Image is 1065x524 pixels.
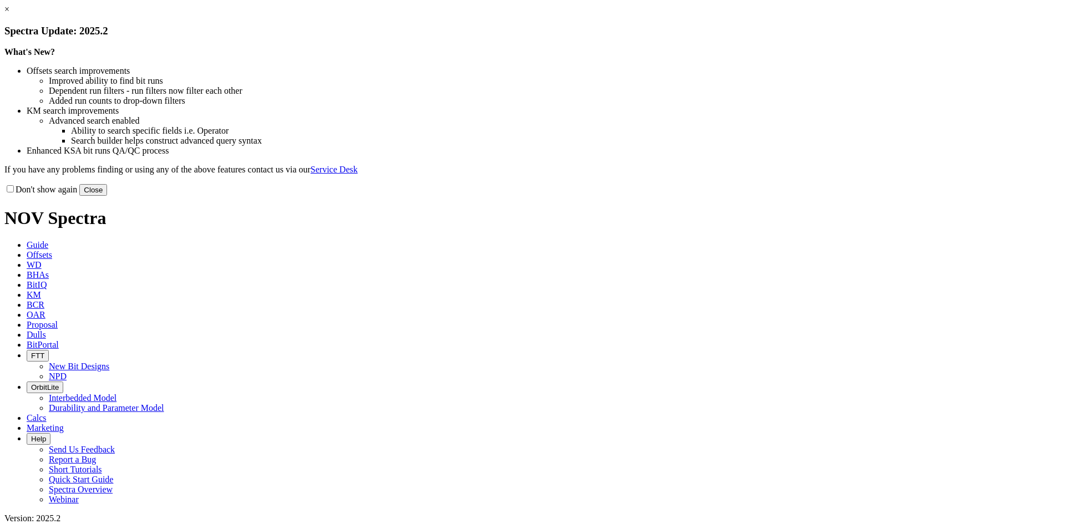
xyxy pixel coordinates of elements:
span: Calcs [27,413,47,423]
span: OrbitLite [31,383,59,391]
span: WD [27,260,42,269]
li: Advanced search enabled [49,116,1061,126]
p: If you have any problems finding or using any of the above features contact us via our [4,165,1061,175]
a: Short Tutorials [49,465,102,474]
div: Version: 2025.2 [4,513,1061,523]
a: Service Desk [311,165,358,174]
label: Don't show again [4,185,77,194]
span: OAR [27,310,45,319]
span: KM [27,290,41,299]
span: BCR [27,300,44,309]
span: BitPortal [27,340,59,349]
span: Offsets [27,250,52,260]
span: Dulls [27,330,46,339]
span: BitIQ [27,280,47,289]
span: Proposal [27,320,58,329]
h3: Spectra Update: 2025.2 [4,25,1061,37]
a: New Bit Designs [49,362,109,371]
a: NPD [49,372,67,381]
li: KM search improvements [27,106,1061,116]
a: Spectra Overview [49,485,113,494]
span: Guide [27,240,48,250]
a: Webinar [49,495,79,504]
span: Help [31,435,46,443]
a: Report a Bug [49,455,96,464]
li: Ability to search specific fields i.e. Operator [71,126,1061,136]
h1: NOV Spectra [4,208,1061,228]
input: Don't show again [7,185,14,192]
a: Durability and Parameter Model [49,403,164,413]
li: Offsets search improvements [27,66,1061,76]
li: Enhanced KSA bit runs QA/QC process [27,146,1061,156]
span: Marketing [27,423,64,433]
li: Dependent run filters - run filters now filter each other [49,86,1061,96]
button: Close [79,184,107,196]
span: FTT [31,352,44,360]
li: Improved ability to find bit runs [49,76,1061,86]
a: Interbedded Model [49,393,116,403]
a: × [4,4,9,14]
li: Added run counts to drop-down filters [49,96,1061,106]
span: BHAs [27,270,49,279]
li: Search builder helps construct advanced query syntax [71,136,1061,146]
strong: What's New? [4,47,55,57]
a: Send Us Feedback [49,445,115,454]
a: Quick Start Guide [49,475,113,484]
